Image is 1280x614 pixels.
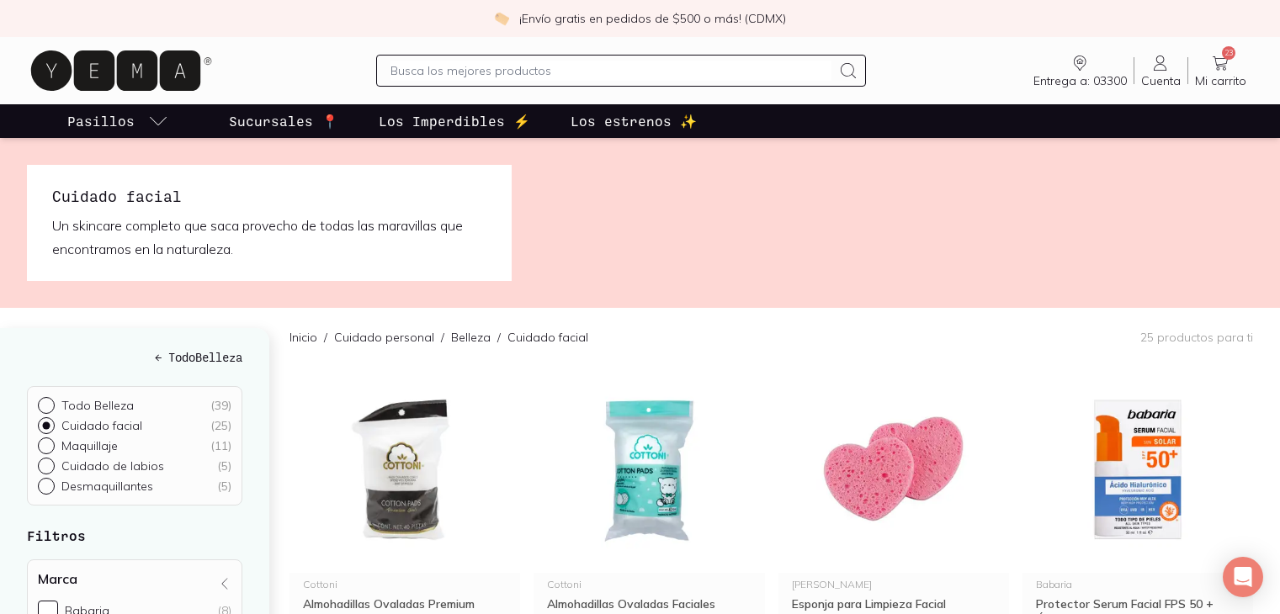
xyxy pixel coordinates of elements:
p: Sucursales 📍 [229,111,338,131]
h1: Cuidado facial [52,185,486,207]
a: Belleza [451,330,491,345]
p: Cuidado facial [507,329,588,346]
span: Entrega a: 03300 [1033,73,1127,88]
p: Maquillaje [61,438,118,453]
div: Open Intercom Messenger [1223,557,1263,597]
img: 34225 Esponja facial Limpieza Corazon Corazzi [778,366,1009,573]
span: 23 [1222,46,1235,60]
a: Inicio [289,330,317,345]
h5: ← Todo Belleza [27,348,242,366]
p: 25 productos para ti [1140,330,1253,345]
p: Un skincare completo que saca provecho de todas las maravillas que encontramos en la naturaleza. [52,214,486,261]
p: Pasillos [67,111,135,131]
span: / [317,329,334,346]
a: Los Imperdibles ⚡️ [375,104,534,138]
div: ( 11 ) [210,438,231,453]
span: Mi carrito [1195,73,1246,88]
p: Cuidado de labios [61,458,164,474]
h4: Marca [38,570,77,587]
div: ( 5 ) [217,479,231,494]
span: Cuenta [1141,73,1181,88]
img: 34071 Serum Protector [1022,366,1253,573]
p: Los Imperdibles ⚡️ [379,111,530,131]
span: / [434,329,451,346]
a: Los estrenos ✨ [567,104,700,138]
div: Babaria [1036,580,1240,590]
a: Sucursales 📍 [226,104,342,138]
p: Todo Belleza [61,398,134,413]
div: Cottoni [547,580,751,590]
p: ¡Envío gratis en pedidos de $500 o más! (CDMX) [519,10,786,27]
p: Los estrenos ✨ [571,111,697,131]
div: [PERSON_NAME] [792,580,996,590]
strong: Filtros [27,527,86,543]
div: ( 39 ) [210,398,231,413]
img: 34226 Almohadillas Faciales Ovaladas Cottoni [534,366,764,573]
a: Cuidado personal [334,330,434,345]
input: Busca los mejores productos [390,61,832,81]
a: ← TodoBelleza [27,348,242,366]
a: Cuenta [1134,53,1187,88]
span: / [491,329,507,346]
div: ( 5 ) [217,458,231,474]
div: Cottoni [303,580,507,590]
a: 23Mi carrito [1188,53,1253,88]
a: pasillo-todos-link [64,104,172,138]
img: 34227 Almohadillas Premium Ovaldas Cottoni [289,366,520,573]
p: Desmaquillantes [61,479,153,494]
p: Cuidado facial [61,418,142,433]
img: check [494,11,509,26]
div: ( 25 ) [210,418,231,433]
a: Entrega a: 03300 [1027,53,1134,88]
